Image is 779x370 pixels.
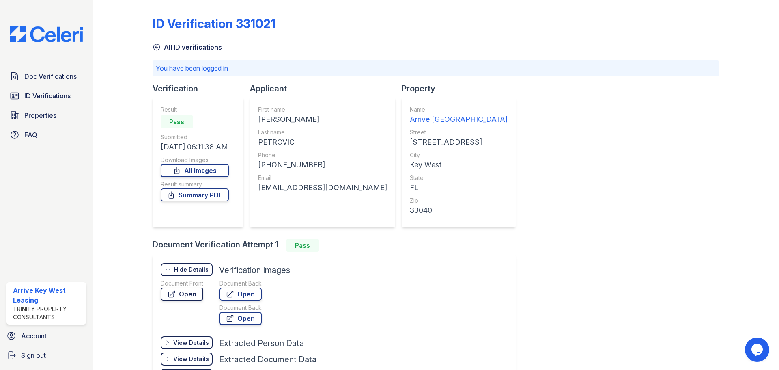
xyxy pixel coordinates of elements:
[161,188,229,201] a: Summary PDF
[6,127,86,143] a: FAQ
[410,182,508,193] div: FL
[153,239,522,252] div: Document Verification Attempt 1
[219,264,290,276] div: Verification Images
[3,328,89,344] a: Account
[402,83,522,94] div: Property
[410,114,508,125] div: Arrive [GEOGRAPHIC_DATA]
[24,130,37,140] span: FAQ
[258,182,387,193] div: [EMAIL_ADDRESS][DOMAIN_NAME]
[13,286,83,305] div: Arrive Key West Leasing
[258,136,387,148] div: PETROVIC
[161,115,193,128] div: Pass
[219,304,262,312] div: Document Back
[153,83,250,94] div: Verification
[153,42,222,52] a: All ID verifications
[13,305,83,321] div: Trinity Property Consultants
[153,16,275,31] div: ID Verification 331021
[161,141,229,153] div: [DATE] 06:11:38 AM
[161,106,229,114] div: Result
[219,312,262,325] a: Open
[219,338,304,349] div: Extracted Person Data
[3,26,89,42] img: CE_Logo_Blue-a8612792a0a2168367f1c8372b55b34899dd931a85d93a1a3d3e32e68fde9ad4.png
[258,151,387,159] div: Phone
[21,331,47,341] span: Account
[410,174,508,182] div: State
[6,107,86,123] a: Properties
[21,351,46,360] span: Sign out
[219,354,316,365] div: Extracted Document Data
[24,71,77,81] span: Doc Verifications
[219,279,262,288] div: Document Back
[410,197,508,205] div: Zip
[161,180,229,188] div: Result summary
[174,266,209,274] div: Hide Details
[258,128,387,136] div: Last name
[250,83,402,94] div: Applicant
[410,106,508,125] a: Name Arrive [GEOGRAPHIC_DATA]
[410,159,508,171] div: Key West
[219,288,262,301] a: Open
[410,205,508,216] div: 33040
[258,174,387,182] div: Email
[161,164,229,177] a: All Images
[410,151,508,159] div: City
[161,279,203,288] div: Document Front
[410,128,508,136] div: Street
[173,355,209,363] div: View Details
[410,106,508,114] div: Name
[745,338,771,362] iframe: chat widget
[258,114,387,125] div: [PERSON_NAME]
[156,63,716,73] p: You have been logged in
[161,156,229,164] div: Download Images
[286,239,319,252] div: Pass
[6,88,86,104] a: ID Verifications
[410,136,508,148] div: [STREET_ADDRESS]
[24,110,56,120] span: Properties
[161,288,203,301] a: Open
[258,159,387,171] div: [PHONE_NUMBER]
[161,133,229,141] div: Submitted
[3,347,89,364] a: Sign out
[24,91,71,101] span: ID Verifications
[173,339,209,347] div: View Details
[6,68,86,84] a: Doc Verifications
[258,106,387,114] div: First name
